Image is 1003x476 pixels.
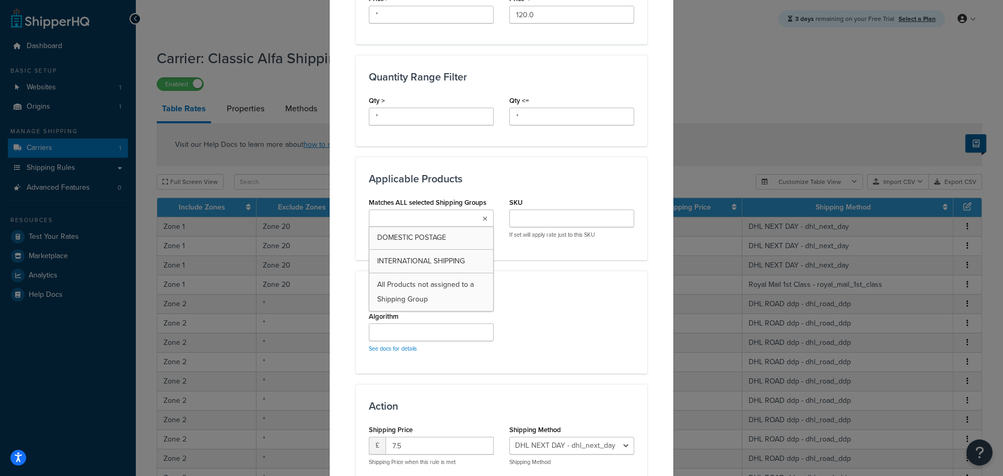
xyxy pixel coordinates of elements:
[509,199,522,206] label: SKU
[377,279,474,305] span: All Products not assigned to a Shipping Group
[369,199,486,206] label: Matches ALL selected Shipping Groups
[369,97,385,105] label: Qty >
[377,232,446,243] span: DOMESTIC POSTAGE
[369,173,634,184] h3: Applicable Products
[377,256,465,266] span: INTERNATIONAL SHIPPING
[369,71,634,83] h3: Quantity Range Filter
[369,250,493,273] a: INTERNATIONAL SHIPPING
[369,273,493,311] a: All Products not assigned to a Shipping Group
[369,287,634,298] h3: Advanced Criteria
[369,400,634,412] h3: Action
[369,344,417,353] a: See docs for details
[509,97,529,105] label: Qty <=
[509,231,634,239] p: If set will apply rate just to this SKU
[509,458,634,466] p: Shipping Method
[369,226,493,249] a: DOMESTIC POSTAGE
[509,426,561,434] label: Shipping Method
[369,458,494,466] p: Shipping Price when this rule is met
[369,426,413,434] label: Shipping Price
[369,312,399,320] label: Algorithm
[369,437,386,455] span: £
